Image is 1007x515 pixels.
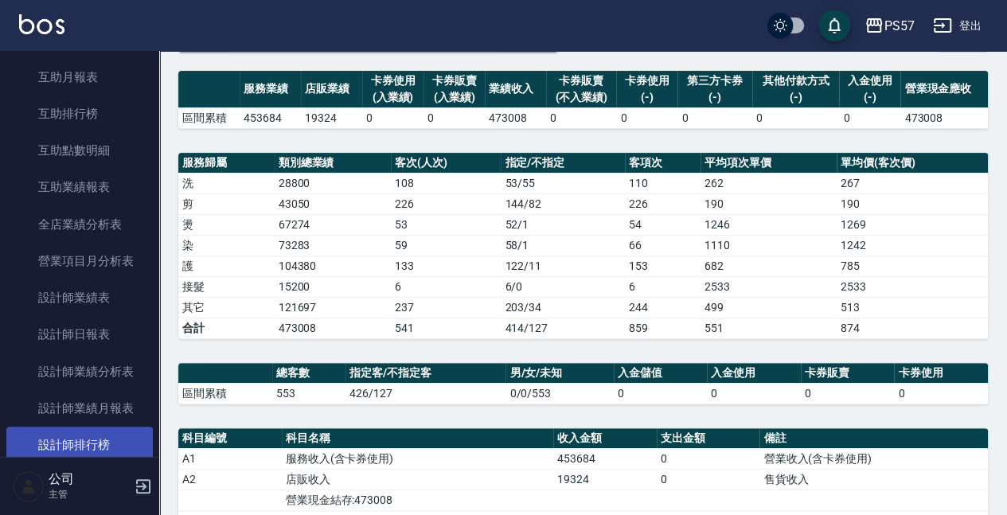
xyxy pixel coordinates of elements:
td: 6 [625,276,701,297]
th: 卡券使用 [894,363,988,384]
td: A1 [178,448,282,469]
td: 122 / 11 [501,256,624,276]
td: 453684 [240,107,301,128]
a: 設計師日報表 [6,316,153,353]
img: Logo [19,14,64,34]
td: 426/127 [345,383,505,404]
td: 59 [391,235,502,256]
td: 785 [837,256,988,276]
td: 104380 [275,256,391,276]
td: 473008 [900,107,988,128]
th: 科目編號 [178,428,282,449]
th: 入金儲值 [614,363,708,384]
td: 0 [616,107,677,128]
a: 互助排行榜 [6,96,153,132]
table: a dense table [178,153,988,339]
th: 服務歸屬 [178,153,275,174]
div: 第三方卡券 [681,72,747,89]
td: 499 [701,297,837,318]
td: 121697 [275,297,391,318]
td: 0 [657,469,760,490]
td: 1269 [837,214,988,235]
td: 營業收入(含卡券使用) [759,448,988,469]
td: 551 [701,318,837,338]
th: 入金使用 [707,363,801,384]
td: 53 / 55 [501,173,624,193]
td: 267 [837,173,988,193]
td: 6 [391,276,502,297]
td: 15200 [275,276,391,297]
div: 卡券販賣 [427,72,481,89]
a: 互助點數明細 [6,132,153,169]
div: 卡券使用 [366,72,420,89]
a: 營業項目月分析表 [6,243,153,279]
td: 區間累積 [178,383,272,404]
th: 男/女/未知 [505,363,613,384]
td: 0 [752,107,840,128]
td: A2 [178,469,282,490]
td: 43050 [275,193,391,214]
td: 237 [391,297,502,318]
td: 0 [546,107,617,128]
table: a dense table [178,71,988,129]
div: (入業績) [366,89,420,106]
td: 874 [837,318,988,338]
td: 226 [391,193,502,214]
td: 453684 [553,448,657,469]
div: (-) [843,89,896,106]
th: 科目名稱 [282,428,553,449]
td: 0 [839,107,900,128]
td: 1110 [701,235,837,256]
td: 67274 [275,214,391,235]
td: 473008 [485,107,546,128]
td: 54 [625,214,701,235]
td: 859 [625,318,701,338]
div: (不入業績) [550,89,613,106]
div: (-) [681,89,747,106]
div: (-) [756,89,836,106]
th: 客次(人次) [391,153,502,174]
th: 卡券販賣 [801,363,895,384]
th: 支出金額 [657,428,760,449]
td: 190 [701,193,837,214]
td: 52 / 1 [501,214,624,235]
td: 66 [625,235,701,256]
td: 洗 [178,173,275,193]
div: 卡券使用 [620,72,673,89]
th: 收入金額 [553,428,657,449]
td: 接髮 [178,276,275,297]
td: 244 [625,297,701,318]
th: 指定/不指定 [501,153,624,174]
h5: 公司 [49,471,130,487]
td: 服務收入(含卡券使用) [282,448,553,469]
td: 513 [837,297,988,318]
th: 客項次 [625,153,701,174]
th: 總客數 [272,363,346,384]
td: 190 [837,193,988,214]
td: 染 [178,235,275,256]
td: 473008 [275,318,391,338]
a: 設計師業績分析表 [6,353,153,390]
td: 19324 [301,107,362,128]
a: 全店業績分析表 [6,206,153,243]
td: 28800 [275,173,391,193]
td: 58 / 1 [501,235,624,256]
th: 平均項次單價 [701,153,837,174]
th: 業績收入 [485,71,546,108]
th: 類別總業績 [275,153,391,174]
td: 0 [894,383,988,404]
td: 226 [625,193,701,214]
button: PS57 [858,10,920,42]
table: a dense table [178,363,988,404]
td: 合計 [178,318,275,338]
td: 203 / 34 [501,297,624,318]
img: Person [13,470,45,502]
div: 其他付款方式 [756,72,836,89]
td: 區間累積 [178,107,240,128]
td: 1246 [701,214,837,235]
td: 2533 [837,276,988,297]
td: 售貨收入 [759,469,988,490]
th: 營業現金應收 [900,71,988,108]
td: 1242 [837,235,988,256]
button: save [818,10,850,41]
